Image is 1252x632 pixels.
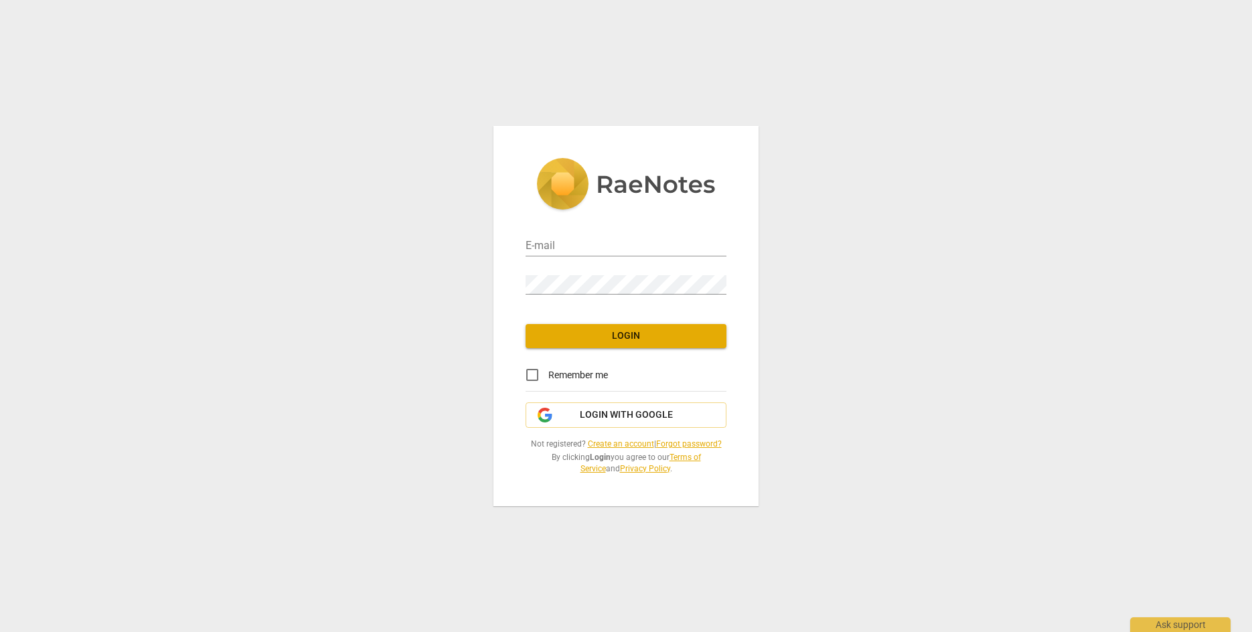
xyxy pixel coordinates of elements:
[526,402,726,428] button: Login with Google
[588,439,654,449] a: Create an account
[1130,617,1231,632] div: Ask support
[526,324,726,348] button: Login
[620,464,670,473] a: Privacy Policy
[526,452,726,474] span: By clicking you agree to our and .
[580,453,701,473] a: Terms of Service
[548,368,608,382] span: Remember me
[536,158,716,213] img: 5ac2273c67554f335776073100b6d88f.svg
[526,439,726,450] span: Not registered? |
[590,453,611,462] b: Login
[580,408,673,422] span: Login with Google
[536,329,716,343] span: Login
[656,439,722,449] a: Forgot password?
